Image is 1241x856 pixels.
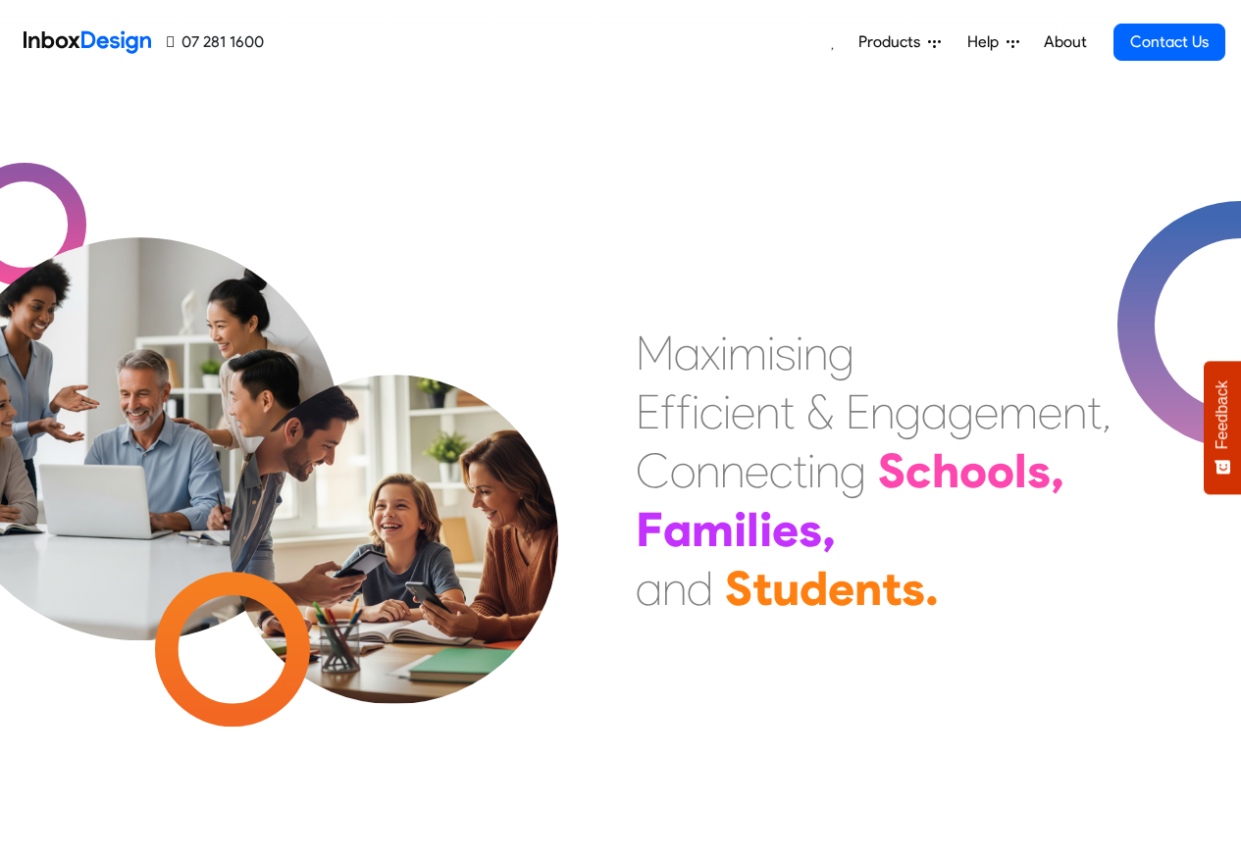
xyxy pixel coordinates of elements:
div: t [882,559,902,618]
div: n [870,382,895,441]
div: g [828,324,854,382]
div: E [636,382,660,441]
div: & [806,382,834,441]
div: l [747,500,759,559]
div: m [728,324,767,382]
div: o [959,441,987,500]
div: c [699,382,723,441]
div: M [636,324,674,382]
div: s [775,324,796,382]
a: Help [959,23,1027,62]
div: g [895,382,921,441]
div: m [999,382,1038,441]
div: i [807,441,815,500]
div: S [725,559,752,618]
div: d [800,559,828,618]
div: o [987,441,1014,500]
div: e [828,559,854,618]
div: S [878,441,905,500]
div: i [720,324,728,382]
div: s [902,559,925,618]
div: e [745,441,769,500]
span: Feedback [1214,380,1231,449]
div: e [731,382,755,441]
div: n [755,382,780,441]
div: n [803,324,828,382]
div: n [1062,382,1087,441]
div: e [772,500,799,559]
div: u [772,559,800,618]
div: m [692,500,734,559]
div: x [700,324,720,382]
div: c [905,441,932,500]
div: g [840,441,866,500]
div: i [796,324,803,382]
div: E [846,382,870,441]
div: a [921,382,948,441]
div: n [815,441,840,500]
span: Products [858,30,928,54]
div: i [759,500,772,559]
div: t [780,382,795,441]
div: t [752,559,772,618]
div: F [636,500,663,559]
div: , [1051,441,1064,500]
div: n [854,559,882,618]
a: About [1038,23,1092,62]
div: , [822,500,836,559]
div: s [799,500,822,559]
div: g [948,382,974,441]
div: Maximising Efficient & Engagement, Connecting Schools, Families, and Students. [636,324,1112,618]
div: i [692,382,699,441]
div: i [734,500,747,559]
div: n [696,441,720,500]
div: a [674,324,700,382]
div: t [793,441,807,500]
div: f [676,382,692,441]
div: a [663,500,692,559]
div: n [720,441,745,500]
div: s [1027,441,1051,500]
a: 07 281 1600 [167,30,264,54]
div: o [670,441,696,500]
div: C [636,441,670,500]
a: Products [851,23,949,62]
div: n [662,559,687,618]
div: c [769,441,793,500]
div: i [767,324,775,382]
div: t [1087,382,1102,441]
div: i [723,382,731,441]
div: , [1102,382,1112,441]
img: parents_with_child.png [188,293,599,704]
div: e [974,382,999,441]
a: Contact Us [1113,24,1225,61]
div: l [1014,441,1027,500]
div: . [925,559,939,618]
div: a [636,559,662,618]
span: Help [967,30,1007,54]
div: h [932,441,959,500]
button: Feedback - Show survey [1204,361,1241,494]
div: f [660,382,676,441]
div: e [1038,382,1062,441]
div: d [687,559,713,618]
